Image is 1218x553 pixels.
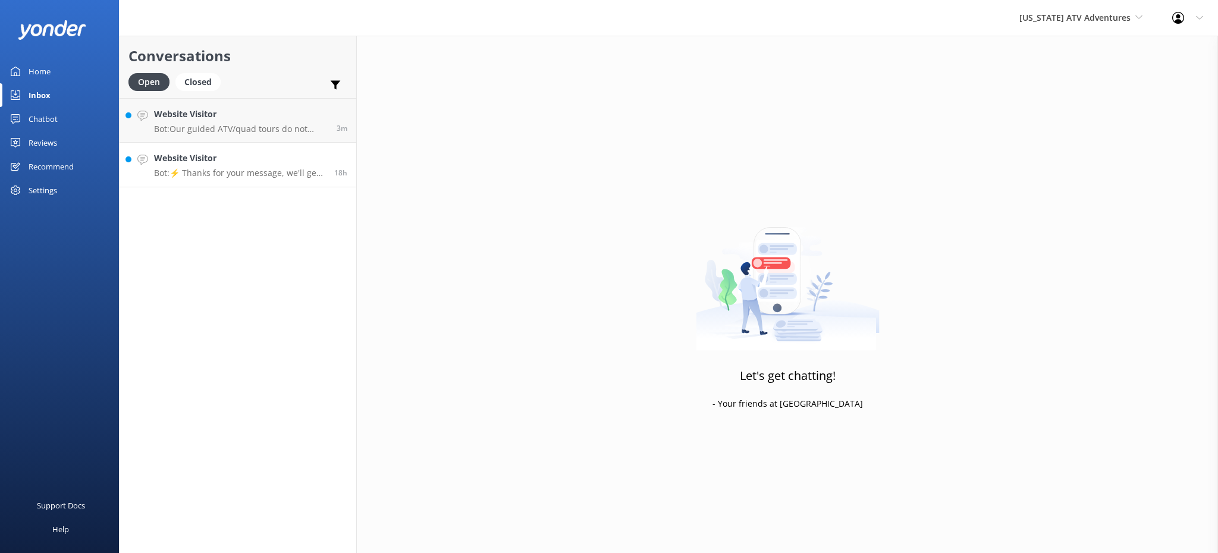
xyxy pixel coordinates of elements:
[18,20,86,40] img: yonder-white-logo.png
[128,45,347,67] h2: Conversations
[154,108,328,121] h4: Website Visitor
[120,98,356,143] a: Website VisitorBot:Our guided ATV/quad tours do not include vortex locations. For vortex tours, y...
[154,124,328,134] p: Bot: Our guided ATV/quad tours do not include vortex locations. For vortex tours, you would need ...
[52,517,69,541] div: Help
[128,75,175,88] a: Open
[337,123,347,133] span: Sep 21 2025 07:56am (UTC -07:00) America/Tijuana
[29,155,74,178] div: Recommend
[29,83,51,107] div: Inbox
[334,168,347,178] span: Sep 20 2025 01:25pm (UTC -07:00) America/Tijuana
[154,168,325,178] p: Bot: ⚡ Thanks for your message, we'll get back to you as soon as we can. You're also welcome to k...
[29,59,51,83] div: Home
[120,143,356,187] a: Website VisitorBot:⚡ Thanks for your message, we'll get back to you as soon as we can. You're als...
[175,73,221,91] div: Closed
[29,131,57,155] div: Reviews
[37,494,85,517] div: Support Docs
[740,366,836,385] h3: Let's get chatting!
[29,107,58,131] div: Chatbot
[712,397,863,410] p: - Your friends at [GEOGRAPHIC_DATA]
[1019,12,1131,23] span: [US_STATE] ATV Adventures
[175,75,227,88] a: Closed
[154,152,325,165] h4: Website Visitor
[128,73,169,91] div: Open
[696,202,880,351] img: artwork of a man stealing a conversation from at giant smartphone
[29,178,57,202] div: Settings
